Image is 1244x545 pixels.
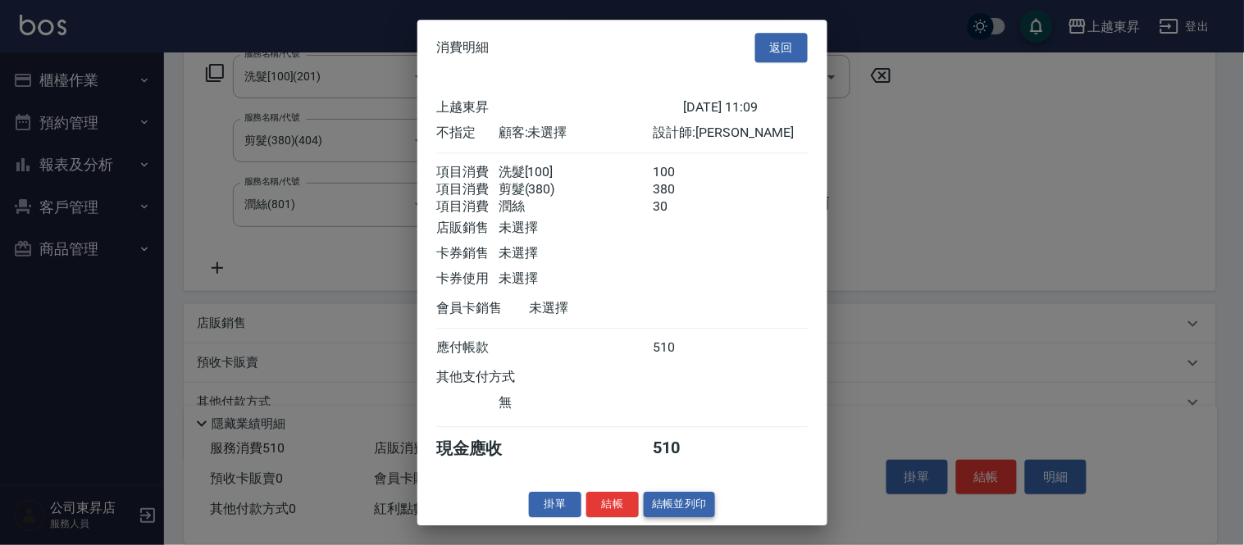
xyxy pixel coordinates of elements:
div: 現金應收 [437,438,530,460]
div: 會員卡銷售 [437,300,530,317]
div: 應付帳款 [437,339,499,357]
button: 返回 [755,33,808,63]
div: 項目消費 [437,181,499,198]
div: 店販銷售 [437,220,499,237]
div: 項目消費 [437,164,499,181]
div: 380 [653,181,714,198]
span: 消費明細 [437,39,490,56]
div: 510 [653,438,714,460]
div: 未選擇 [530,300,684,317]
button: 結帳並列印 [644,492,715,517]
div: 卡券使用 [437,270,499,288]
div: 潤絲 [499,198,653,216]
div: 設計師: [PERSON_NAME] [653,125,807,142]
div: [DATE] 11:09 [684,99,808,116]
div: 其他支付方式 [437,369,561,386]
div: 洗髮[100] [499,164,653,181]
div: 剪髮(380) [499,181,653,198]
div: 卡券銷售 [437,245,499,262]
div: 上越東昇 [437,99,684,116]
div: 100 [653,164,714,181]
button: 掛單 [529,492,581,517]
button: 結帳 [586,492,639,517]
div: 510 [653,339,714,357]
div: 不指定 [437,125,499,142]
div: 未選擇 [499,270,653,288]
div: 30 [653,198,714,216]
div: 未選擇 [499,220,653,237]
div: 無 [499,394,653,411]
div: 未選擇 [499,245,653,262]
div: 項目消費 [437,198,499,216]
div: 顧客: 未選擇 [499,125,653,142]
